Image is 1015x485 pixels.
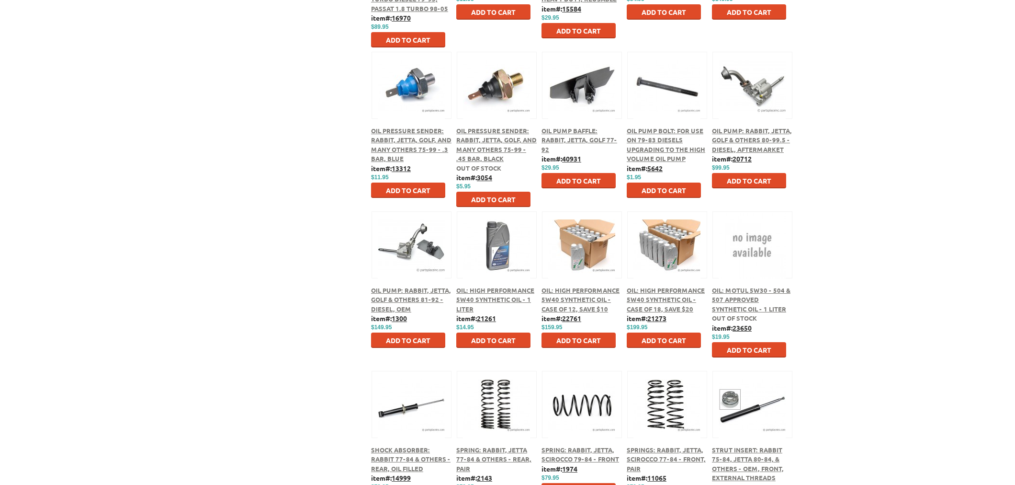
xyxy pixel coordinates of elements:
a: Spring: Rabbit, Jetta 77-84 & Others - Rear, Pair [456,446,531,473]
b: item#: [371,314,407,323]
span: $99.95 [712,164,730,171]
b: item#: [627,473,666,482]
b: item#: [371,473,411,482]
a: Oil Pressure Sender: Rabbit, Jetta, Golf, and Many Others 75-99 - .45 Bar, Black [456,127,537,163]
span: Add to Cart [471,195,516,204]
button: Add to Cart [627,4,701,20]
u: 16970 [392,13,411,22]
span: Add to Cart [727,8,771,16]
button: Add to Cart [627,183,701,198]
button: Add to Cart [456,4,530,20]
button: Add to Cart [712,342,786,358]
a: Oil: High Performance 5w40 Synthetic Oil - Case of 18, Save $20 [627,286,705,313]
span: $29.95 [541,14,559,21]
button: Add to Cart [712,173,786,188]
button: Add to Cart [541,173,616,188]
button: Add to Cart [371,183,445,198]
span: Add to Cart [642,186,686,195]
u: 2143 [477,473,492,482]
u: 13312 [392,164,411,173]
span: Oil Pressure Sender: Rabbit, Jetta, Golf, and Many Others 75-99 - .3 Bar, Blue [371,127,451,163]
span: $1.95 [627,174,641,181]
b: item#: [627,164,663,173]
a: Oil: High Performance 5w40 Synthetic Oil - Case of 12, Save $10 [541,286,620,313]
button: Add to Cart [456,333,530,348]
span: Add to Cart [556,176,601,185]
b: item#: [371,164,411,173]
b: item#: [456,173,492,182]
span: Oil: Motul 5w30 - 504 & 507 Approved Synthetic Oil - 1 Liter [712,286,790,313]
button: Add to Cart [541,333,616,348]
span: Out of stock [456,164,501,172]
button: Add to Cart [627,333,701,348]
b: item#: [712,323,752,332]
a: Springs: Rabbit, Jetta, Scirocco 77-84 - Front, Pair [627,446,706,473]
u: 21261 [477,314,496,323]
b: item#: [541,154,581,163]
a: Oil Pump Bolt: For use on 79-83 Diesels Upgrading to the High Volume Oil Pump [627,127,705,163]
span: Add to Cart [556,26,601,35]
a: Spring: Rabbit, Jetta, Scirocco 79-84 - Front [541,446,619,463]
b: item#: [541,4,581,13]
a: Oil Pump Baffle: Rabbit, Jetta, Golf 77-92 [541,127,617,153]
span: Add to Cart [727,176,771,185]
a: Oil: High Performance 5w40 Synthetic Oil - 1 Liter [456,286,534,313]
u: 1974 [562,464,577,473]
span: $89.95 [371,23,389,30]
button: Add to Cart [456,192,530,207]
u: 5642 [647,164,663,173]
span: Add to Cart [556,336,601,345]
button: Add to Cart [712,4,786,20]
span: $11.95 [371,174,389,181]
span: Add to Cart [471,336,516,345]
span: $149.95 [371,324,392,331]
u: 22761 [562,314,581,323]
u: 15584 [562,4,581,13]
span: Add to Cart [471,8,516,16]
u: 20712 [733,154,752,163]
span: $19.95 [712,334,730,340]
span: $29.95 [541,164,559,171]
span: $79.95 [541,474,559,481]
span: Shock Absorber: Rabbit 77-84 & Others - Rear, Oil Filled [371,446,451,473]
b: item#: [371,13,411,22]
u: 11065 [647,473,666,482]
u: 1300 [392,314,407,323]
span: Add to Cart [386,35,430,44]
span: $5.95 [456,183,471,190]
button: Add to Cart [541,23,616,38]
b: item#: [456,473,492,482]
u: 23650 [733,323,752,332]
button: Add to Cart [371,333,445,348]
u: 21273 [647,314,666,323]
span: $199.95 [627,324,647,331]
span: Add to Cart [386,186,430,195]
b: item#: [627,314,666,323]
span: $14.95 [456,324,474,331]
span: Add to Cart [386,336,430,345]
span: Oil Pump: Rabbit, Jetta, Golf & Others 81-92 - Diesel, OEM [371,286,451,313]
u: 40931 [562,154,581,163]
b: item#: [541,314,581,323]
a: Oil Pump: Rabbit, Jetta, Golf & Others 80-99.5 - Diesel, Aftermarket [712,127,792,153]
b: item#: [541,464,577,473]
b: item#: [712,154,752,163]
span: Add to Cart [642,8,686,16]
u: 3054 [477,173,492,182]
span: $159.95 [541,324,562,331]
span: Add to Cart [727,346,771,354]
a: Strut Insert: Rabbit 75-84, Jetta 80-84, & Others - OEM, Front, External Threads [712,446,784,482]
b: item#: [456,314,496,323]
u: 14999 [392,473,411,482]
